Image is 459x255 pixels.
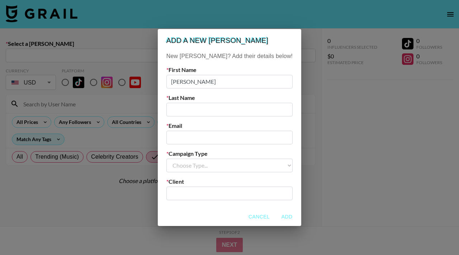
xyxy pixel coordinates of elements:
p: New [PERSON_NAME]? Add their details below! [166,52,293,61]
label: Client [166,178,293,185]
button: Cancel [246,210,273,223]
label: Campaign Type [166,150,293,157]
label: Last Name [166,94,293,101]
label: Email [166,122,293,129]
button: Add [275,210,298,223]
h2: Add a new [PERSON_NAME] [158,29,301,52]
label: First Name [166,66,293,73]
